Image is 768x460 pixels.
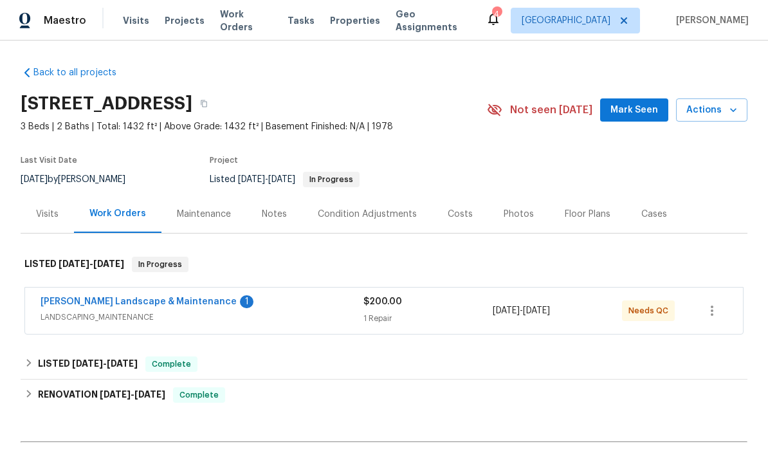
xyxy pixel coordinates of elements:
span: [DATE] [93,259,124,268]
span: Last Visit Date [21,156,77,164]
h6: LISTED [24,257,124,272]
div: Floor Plans [565,208,610,221]
span: - [238,175,295,184]
div: Condition Adjustments [318,208,417,221]
div: LISTED [DATE]-[DATE]Complete [21,349,747,380]
span: Project [210,156,238,164]
div: Maintenance [177,208,231,221]
span: Listed [210,175,360,184]
button: Mark Seen [600,98,668,122]
span: Geo Assignments [396,8,470,33]
span: [DATE] [493,306,520,315]
div: Photos [504,208,534,221]
span: [DATE] [238,175,265,184]
span: Visits [123,14,149,27]
span: Tasks [288,16,315,25]
span: [GEOGRAPHIC_DATA] [522,14,610,27]
span: - [100,390,165,399]
span: Complete [174,389,224,401]
span: $200.00 [363,297,402,306]
button: Copy Address [192,92,215,115]
span: Maestro [44,14,86,27]
span: In Progress [133,258,187,271]
span: [DATE] [268,175,295,184]
span: 3 Beds | 2 Baths | Total: 1432 ft² | Above Grade: 1432 ft² | Basement Finished: N/A | 1978 [21,120,487,133]
span: Needs QC [628,304,673,317]
span: Not seen [DATE] [510,104,592,116]
button: Actions [676,98,747,122]
span: [DATE] [134,390,165,399]
h6: RENOVATION [38,387,165,403]
a: [PERSON_NAME] Landscape & Maintenance [41,297,237,306]
div: Cases [641,208,667,221]
div: by [PERSON_NAME] [21,172,141,187]
a: Back to all projects [21,66,144,79]
span: [PERSON_NAME] [671,14,749,27]
span: Work Orders [220,8,272,33]
div: 1 Repair [363,312,493,325]
span: Complete [147,358,196,371]
span: [DATE] [523,306,550,315]
span: [DATE] [59,259,89,268]
span: [DATE] [100,390,131,399]
div: 4 [492,8,501,21]
span: LANDSCAPING_MAINTENANCE [41,311,363,324]
div: LISTED [DATE]-[DATE]In Progress [21,244,747,285]
span: - [72,359,138,368]
span: [DATE] [72,359,103,368]
span: Properties [330,14,380,27]
div: Work Orders [89,207,146,220]
div: 1 [240,295,253,308]
span: Projects [165,14,205,27]
div: Costs [448,208,473,221]
span: - [493,304,550,317]
span: [DATE] [21,175,48,184]
div: RENOVATION [DATE]-[DATE]Complete [21,380,747,410]
span: Mark Seen [610,102,658,118]
div: Visits [36,208,59,221]
h6: LISTED [38,356,138,372]
h2: [STREET_ADDRESS] [21,97,192,110]
span: - [59,259,124,268]
span: Actions [686,102,737,118]
div: Notes [262,208,287,221]
span: In Progress [304,176,358,183]
span: [DATE] [107,359,138,368]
